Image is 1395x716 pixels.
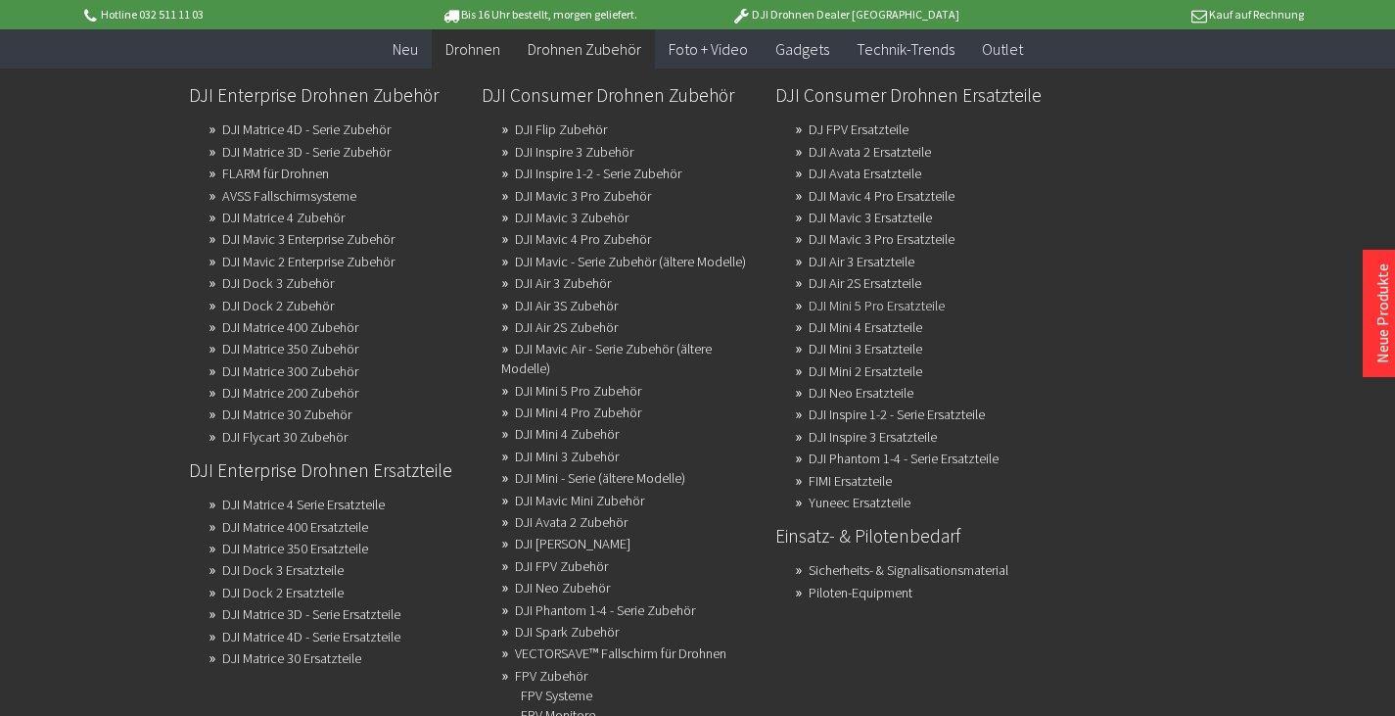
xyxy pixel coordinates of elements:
a: DJI Matrice 4D - Serie Ersatzteile [222,623,400,650]
a: DJI Matrice 300 Zubehör [222,358,358,385]
a: Sicherheits- & Signalisationsmaterial [809,556,1008,584]
a: DJI Matrice 350 Zubehör [222,335,358,362]
a: DJI Matrice 3D - Serie Ersatzteile [222,600,400,628]
a: Yuneec Ersatzteile [809,489,910,516]
a: FPV Zubehör [515,662,587,690]
a: DJI Mavic 4 Pro Ersatzteile [809,182,954,210]
a: DJI Matrice 4 Zubehör [222,204,345,231]
a: DJI Mavic 3 Ersatzteile [809,204,932,231]
a: DJI Phantom 1-4 - Serie Ersatzteile [809,445,999,472]
a: Technik-Trends [843,29,968,70]
a: DJI Consumer Drohnen Zubehör [482,78,760,112]
a: DJI Mini 3 Ersatzteile [809,335,922,362]
a: DJI Consumer Drohnen Ersatzteile [775,78,1053,112]
a: DJI Spark Zubehör [515,618,619,645]
a: DJI Avata 2 Ersatzteile [809,138,931,166]
a: Drohnen [432,29,514,70]
a: DJI Matrice 4D - Serie Zubehör [222,116,391,143]
a: DJI Mini 4 Pro Zubehör [515,399,641,426]
a: DJI Mavic 3 Pro Ersatzteile [809,225,954,253]
a: FLARM für Drohnen [222,160,329,187]
a: DJI Phantom 1-4 - Serie Zubehör [515,597,695,624]
span: Technik-Trends [857,39,954,59]
a: DJI Dock 2 Zubehör [222,292,334,319]
a: DJI Inspire 1-2 - Serie Ersatzteile [809,401,985,428]
a: DJI Matrice 30 Ersatzteile [222,644,361,672]
span: Gadgets [775,39,829,59]
a: DJI Mini 2 Ersatzteile [809,358,922,385]
a: DJI Matrice 200 Zubehör [222,379,358,406]
a: DJI Enterprise Drohnen Zubehör [189,78,467,112]
a: DJI Mini 4 Zubehör [515,420,619,448]
a: DJI Flip Zubehör [515,116,607,143]
a: DJI Neo Zubehör [515,574,610,601]
a: DJI Mavic 2 Enterprise Zubehör [222,248,395,275]
a: FPV Systeme [521,682,592,709]
a: DJI Matrice 400 Ersatzteile [222,513,368,541]
a: DJI Mini 4 Ersatzteile [809,313,922,341]
a: DJI Dock 2 Ersatzteile [222,579,344,606]
a: DJI Avata Ersatzteile [809,160,921,187]
a: Drohnen Zubehör [514,29,655,70]
a: DJI Air 2S Ersatzteile [809,269,921,297]
a: DJI Flycart 30 Zubehör [222,423,348,451]
p: Bis 16 Uhr bestellt, morgen geliefert. [387,3,692,26]
a: DJI Matrice 4 Serie Ersatzteile [222,491,385,518]
a: DJI Matrice 30 Zubehör [222,401,351,428]
a: DJI Mavic Air - Serie Zubehör (ältere Modelle) [501,335,712,382]
a: DJI Matrice 3D - Serie Zubehör [222,138,391,166]
a: DJI Mavic 3 Zubehör [515,204,628,231]
a: DJI Mini - Serie (ältere Modelle) [515,464,685,492]
a: DJI Dock 3 Ersatzteile [222,556,344,584]
a: AVSS Fallschirmsysteme [222,182,356,210]
a: Foto + Video [655,29,762,70]
a: DJI Air 3 Ersatzteile [809,248,914,275]
a: Neu [379,29,432,70]
span: Drohnen Zubehör [528,39,641,59]
a: DJI Mavic - Serie Zubehör (ältere Modelle) [515,248,746,275]
a: Neue Produkte [1372,263,1392,363]
a: DJI Mini 5 Pro Ersatzteile [809,292,945,319]
a: DJI Mini 5 Pro Zubehör [515,377,641,405]
a: DJI Mavic Mini Zubehör [515,487,644,514]
a: DJ FPV Ersatzteile [809,116,908,143]
a: DJI Matrice 400 Zubehör [222,313,358,341]
a: FIMI Ersatzteile [809,467,892,495]
a: DJI Mavic 4 Pro Zubehör [515,225,651,253]
span: Neu [393,39,418,59]
a: Piloten-Equipment [809,579,912,606]
a: DJI Air 2S Zubehör [515,313,618,341]
a: DJI Air 3S Zubehör [515,292,618,319]
a: Gadgets [762,29,843,70]
a: DJI Matrice 350 Ersatzteile [222,535,368,562]
a: DJI Inspire 1-2 - Serie Zubehör [515,160,681,187]
a: DJI Mavic 3 Enterprise Zubehör [222,225,395,253]
a: DJI Inspire 3 Ersatzteile [809,423,937,451]
p: DJI Drohnen Dealer [GEOGRAPHIC_DATA] [692,3,998,26]
span: Foto + Video [669,39,748,59]
a: DJI Mini 3 Zubehör [515,443,619,470]
a: DJI Air 3 Zubehör [515,269,611,297]
a: DJI Dock 3 Zubehör [222,269,334,297]
a: DJI Enterprise Drohnen Ersatzteile [189,453,467,487]
p: Hotline 032 511 11 03 [81,3,387,26]
a: VECTORSAVE™ Fallschirm für Drohnen [515,640,726,667]
a: DJI Avata Zubehör [515,530,630,557]
a: DJI Inspire 3 Zubehör [515,138,633,166]
a: Einsatz- & Pilotenbedarf [775,519,1053,552]
a: DJI FPV Zubehör [515,552,608,580]
span: Outlet [982,39,1023,59]
a: DJI Mavic 3 Pro Zubehör [515,182,651,210]
a: Outlet [968,29,1037,70]
a: DJI Avata 2 Zubehör [515,508,628,536]
span: Drohnen [445,39,500,59]
a: DJI Neo Ersatzteile [809,379,913,406]
p: Kauf auf Rechnung [999,3,1304,26]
